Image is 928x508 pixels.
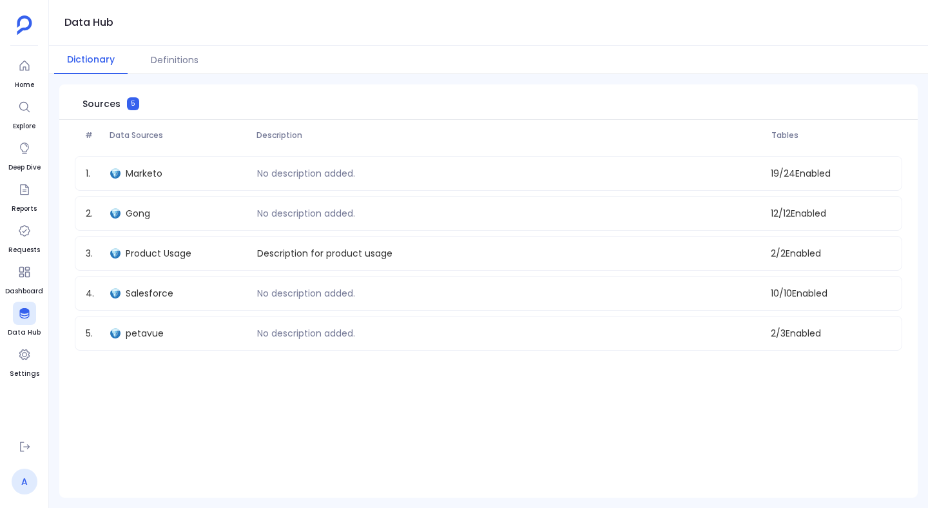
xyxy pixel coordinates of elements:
span: Deep Dive [8,162,41,173]
p: Description for product usage [252,247,398,260]
p: No description added. [252,207,360,220]
a: Settings [10,343,39,379]
span: Settings [10,369,39,379]
span: Requests [8,245,40,255]
a: Dashboard [5,260,43,297]
span: 10 / 10 Enabled [766,287,896,300]
p: No description added. [252,167,360,181]
span: petavue [126,327,164,340]
a: Requests [8,219,40,255]
span: 19 / 24 Enabled [766,167,896,181]
span: # [80,130,104,141]
span: 5 [127,97,139,110]
button: Dictionary [54,46,128,74]
a: Home [13,54,36,90]
a: Data Hub [8,302,41,338]
p: No description added. [252,327,360,340]
span: Data Hub [8,327,41,338]
p: No description added. [252,287,360,300]
a: A [12,469,37,494]
span: Reports [12,204,37,214]
span: 5 . [81,327,105,340]
span: Salesforce [126,287,173,300]
span: Product Usage [126,247,191,260]
span: Marketo [126,167,162,180]
span: Home [13,80,36,90]
span: 2 . [81,207,105,220]
span: Explore [13,121,36,132]
a: Deep Dive [8,137,41,173]
img: petavue logo [17,15,32,35]
span: 2 / 2 Enabled [766,247,896,260]
span: Gong [126,207,150,220]
span: Data Sources [104,130,251,141]
h1: Data Hub [64,14,113,32]
span: 3 . [81,247,105,260]
span: Description [251,130,766,141]
span: Sources [82,97,121,110]
span: 4 . [81,287,105,300]
span: 1 . [81,167,105,181]
button: Definitions [138,46,211,74]
span: 2 / 3 Enabled [766,327,896,340]
a: Reports [12,178,37,214]
span: 12 / 12 Enabled [766,207,896,220]
a: Explore [13,95,36,132]
span: Dashboard [5,286,43,297]
span: Tables [766,130,897,141]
